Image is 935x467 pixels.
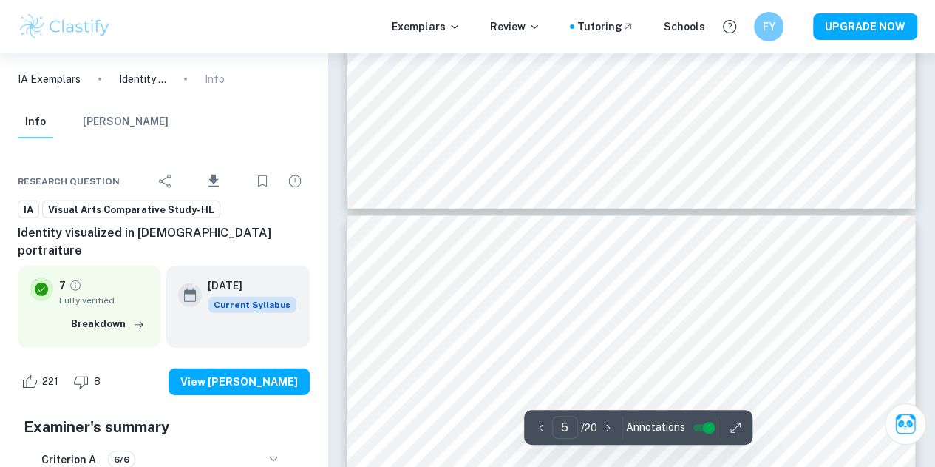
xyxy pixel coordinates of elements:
p: Exemplars [392,19,460,35]
p: Review [490,19,540,35]
p: Identity visualized in [DEMOGRAPHIC_DATA] portraiture [119,71,166,87]
p: Info [205,71,225,87]
button: Ask Clai [885,403,926,445]
h6: Identity visualized in [DEMOGRAPHIC_DATA] portraiture [18,224,310,260]
button: FY [754,12,783,41]
a: IA Exemplars [18,71,81,87]
div: Share [151,167,180,196]
div: Download [183,162,245,201]
div: Like [18,370,67,394]
p: / 20 [581,420,597,436]
a: IA [18,201,39,219]
div: This exemplar is based on the current syllabus. Feel free to refer to it for inspiration/ideas wh... [208,297,296,313]
button: UPGRADE NOW [813,13,917,40]
span: 8 [86,374,109,389]
a: Visual Arts Comparative Study-HL [42,201,220,219]
p: 7 [59,278,66,294]
div: Bookmark [248,167,277,196]
span: IA [18,203,38,218]
span: Research question [18,175,120,188]
span: 6/6 [109,453,135,466]
button: [PERSON_NAME] [83,106,169,138]
img: Clastify logo [18,12,112,41]
a: Grade fully verified [69,279,82,292]
div: Dislike [69,370,109,394]
span: Fully verified [59,294,149,307]
span: Visual Arts Comparative Study-HL [43,203,220,218]
button: Help and Feedback [717,14,742,39]
h5: Examiner's summary [24,416,304,438]
h6: [DATE] [208,278,285,294]
span: 221 [34,374,67,389]
h6: FY [761,19,778,35]
span: Annotations [626,420,685,435]
div: Report issue [280,167,310,196]
button: View [PERSON_NAME] [169,369,310,395]
button: Breakdown [67,313,149,335]
button: Info [18,106,53,138]
a: Schools [664,19,705,35]
a: Tutoring [577,19,634,35]
span: Current Syllabus [208,297,296,313]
